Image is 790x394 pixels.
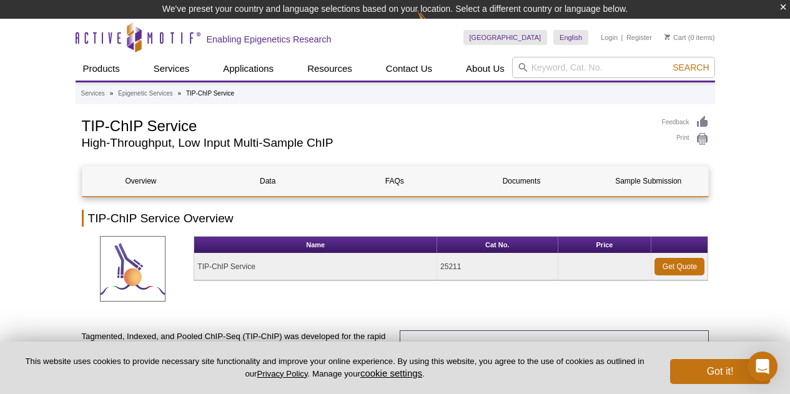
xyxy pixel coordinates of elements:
div: Open Intercom Messenger [748,352,778,382]
a: Resources [300,57,360,81]
a: FAQs [336,166,453,196]
button: cookie settings [360,368,422,378]
a: English [553,30,588,45]
td: TIP-ChIP Service [194,254,437,280]
th: Name [194,237,437,254]
li: TIP-ChIP Service [186,90,234,97]
h2: Enabling Epigenetics Research [207,34,332,45]
a: Epigenetic Services [118,88,173,99]
a: Services [146,57,197,81]
li: » [178,90,182,97]
h2: TIP-ChIP Service Overview [82,210,709,227]
a: [GEOGRAPHIC_DATA] [463,30,548,45]
a: Overview [82,166,200,196]
a: Data [209,166,327,196]
p: Tagmented, Indexed, and Pooled ChIP-Seq (TIP-ChIP) was developed for the rapid processing of 96 C... [82,330,391,393]
h2: High-Throughput, Low Input Multi-Sample ChIP [82,137,649,149]
li: (0 items) [664,30,715,45]
input: Keyword, Cat. No. [512,57,715,78]
td: 25211 [437,254,558,280]
button: Search [669,62,713,73]
th: Price [558,237,652,254]
a: Login [601,33,618,42]
a: Get Quote [654,258,704,275]
a: Register [626,33,652,42]
img: Your Cart [664,34,670,40]
a: Services [81,88,105,99]
th: Cat No. [437,237,558,254]
a: Applications [215,57,281,81]
h1: TIP-ChIP Service [82,116,649,134]
a: Contact Us [378,57,440,81]
a: Feedback [662,116,709,129]
button: Got it! [670,359,770,384]
img: TIP-ChIP Service [100,236,165,302]
li: » [110,90,114,97]
a: Products [76,57,127,81]
a: Cart [664,33,686,42]
a: Sample Submission [590,166,707,196]
a: Documents [463,166,580,196]
p: This website uses cookies to provide necessary site functionality and improve your online experie... [20,356,649,380]
span: Search [673,62,709,72]
a: Print [662,132,709,146]
a: About Us [458,57,512,81]
li: | [621,30,623,45]
img: Change Here [417,9,450,39]
a: Privacy Policy [257,369,307,378]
